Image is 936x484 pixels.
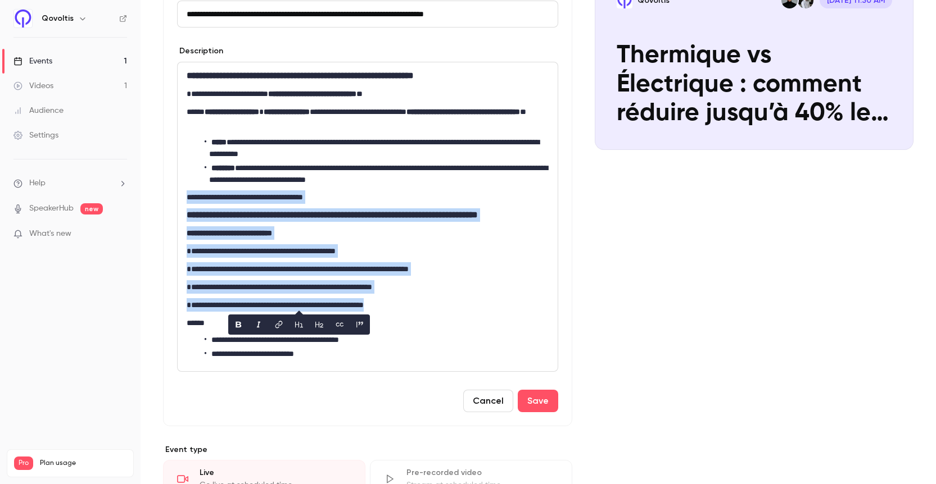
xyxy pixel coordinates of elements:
[351,316,369,334] button: blockquote
[463,390,513,412] button: Cancel
[250,316,268,334] button: italic
[114,229,127,239] iframe: Noticeable Trigger
[13,177,127,189] li: help-dropdown-opener
[80,203,103,214] span: new
[406,467,558,478] div: Pre-recorded video
[13,130,58,141] div: Settings
[518,390,558,412] button: Save
[177,62,558,372] section: description
[42,13,74,24] h6: Qovoltis
[29,228,71,240] span: What's new
[14,456,33,470] span: Pro
[177,45,223,57] label: Description
[40,459,126,468] span: Plan usage
[229,316,247,334] button: bold
[29,203,74,214] a: SpeakerHub
[29,177,46,189] span: Help
[200,467,351,478] div: Live
[163,444,572,455] p: Event type
[14,10,32,28] img: Qovoltis
[270,316,288,334] button: link
[178,62,558,371] div: editor
[13,105,64,116] div: Audience
[13,80,53,92] div: Videos
[13,56,52,67] div: Events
